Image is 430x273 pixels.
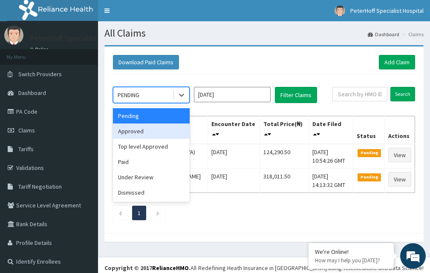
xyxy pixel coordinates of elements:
[152,264,189,272] a: RelianceHMO
[104,264,190,272] strong: Copyright © 2017 .
[384,116,415,144] th: Actions
[260,116,309,144] th: Total Price(₦)
[358,173,381,181] span: Pending
[358,149,381,157] span: Pending
[388,148,411,162] a: View
[260,169,309,193] td: 318,011.50
[118,91,139,99] div: PENDING
[4,26,23,45] img: User Image
[390,87,415,101] input: Search
[118,209,122,217] a: Previous page
[18,183,62,190] span: Tariff Negotiation
[353,116,385,144] th: Status
[350,7,424,14] span: PeterHoff Specialist Hospital
[113,154,190,170] div: Paid
[18,89,46,97] span: Dashboard
[260,144,309,169] td: 124,290.50
[18,145,34,153] span: Tariffs
[113,55,179,69] button: Download Paid Claims
[208,116,260,144] th: Encounter Date
[16,43,35,64] img: d_794563401_company_1708531726252_794563401
[4,182,162,212] textarea: Type your message and hit 'Enter'
[44,48,143,59] div: Chat with us now
[332,87,387,101] input: Search by HMO ID
[368,31,399,38] a: Dashboard
[49,82,118,168] span: We're online!
[113,170,190,185] div: Under Review
[309,169,353,193] td: [DATE] 14:13:32 GMT
[140,4,160,25] div: Minimize live chat window
[400,31,424,38] li: Claims
[315,257,387,264] p: How may I help you today?
[208,144,260,169] td: [DATE]
[113,185,190,200] div: Dismissed
[379,55,415,69] a: Add Claim
[309,144,353,169] td: [DATE] 10:54:26 GMT
[30,46,50,52] a: Online
[388,172,411,187] a: View
[30,34,127,42] p: PeterHoff Specialist Hospital
[315,248,387,256] div: We're Online!
[309,116,353,144] th: Date Filed
[113,139,190,154] div: Top level Approved
[198,264,424,272] div: Redefining Heath Insurance in [GEOGRAPHIC_DATA] using Telemedicine and Data Science!
[113,108,190,124] div: Pending
[194,87,271,102] input: Select Month and Year
[113,124,190,139] div: Approved
[335,6,345,16] img: User Image
[156,209,160,217] a: Next page
[275,87,317,103] button: Filter Claims
[208,169,260,193] td: [DATE]
[18,70,62,78] span: Switch Providers
[104,28,424,39] h1: All Claims
[18,126,35,134] span: Claims
[138,209,141,217] a: Page 1 is your current page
